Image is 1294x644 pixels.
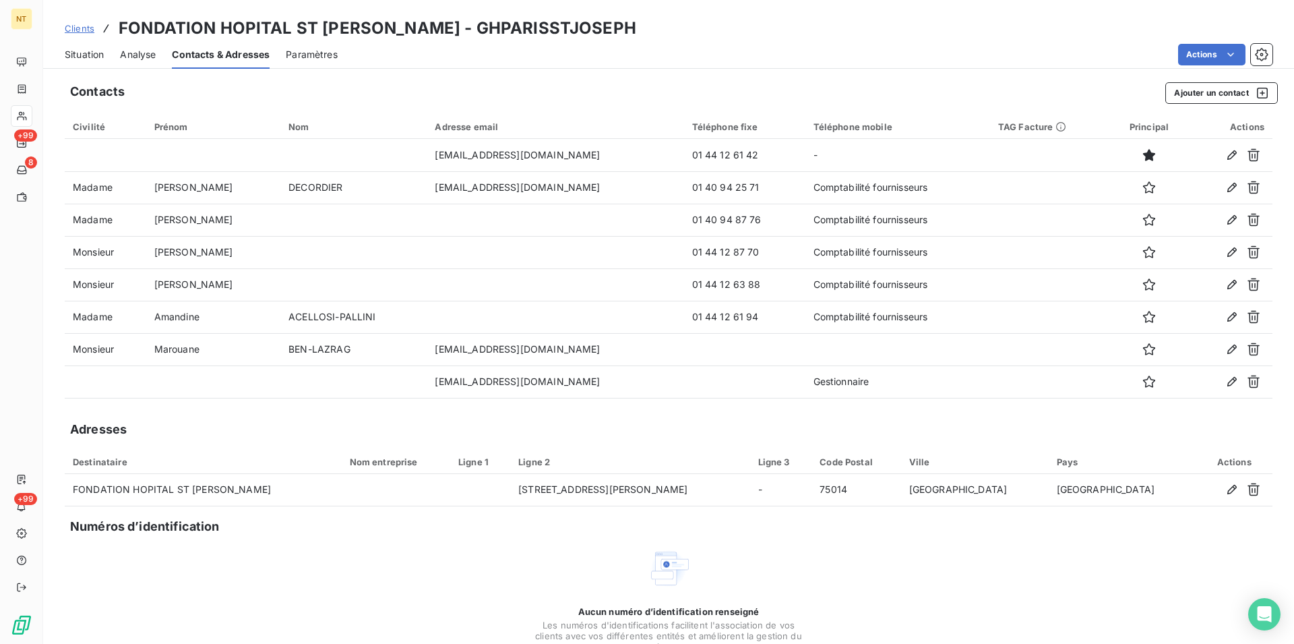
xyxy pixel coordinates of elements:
td: 01 44 12 63 88 [684,268,805,301]
td: Madame [65,171,146,204]
td: FONDATION HOPITAL ST [PERSON_NAME] [65,474,342,506]
td: [EMAIL_ADDRESS][DOMAIN_NAME] [427,333,683,365]
div: Ligne 3 [758,457,804,467]
div: Téléphone fixe [692,121,797,132]
div: Open Intercom Messenger [1248,598,1281,631]
td: [PERSON_NAME] [146,171,281,204]
button: Actions [1178,44,1245,65]
div: Civilité [73,121,138,132]
td: Comptabilité fournisseurs [805,236,990,268]
span: Paramètres [286,48,338,61]
span: Clients [65,23,94,34]
div: Destinataire [73,457,334,467]
span: +99 [14,129,37,142]
td: 01 40 94 25 71 [684,171,805,204]
td: Comptabilité fournisseurs [805,171,990,204]
td: [GEOGRAPHIC_DATA] [1049,474,1196,506]
td: 01 44 12 61 94 [684,301,805,333]
h5: Numéros d’identification [70,517,220,536]
img: Logo LeanPay [11,614,32,636]
td: DECORDIER [280,171,427,204]
td: Marouane [146,333,281,365]
button: Ajouter un contact [1165,82,1278,104]
td: Monsieur [65,333,146,365]
div: Actions [1196,121,1264,132]
div: TAG Facture [998,121,1102,132]
td: Monsieur [65,268,146,301]
h3: FONDATION HOPITAL ST [PERSON_NAME] - GHPARISSTJOSEPH [119,16,636,40]
td: 01 40 94 87 76 [684,204,805,236]
td: [EMAIL_ADDRESS][DOMAIN_NAME] [427,171,683,204]
h5: Contacts [70,82,125,101]
td: Comptabilité fournisseurs [805,204,990,236]
img: Empty state [647,547,690,590]
td: Comptabilité fournisseurs [805,268,990,301]
td: Madame [65,204,146,236]
div: Prénom [154,121,273,132]
span: 8 [25,156,37,169]
td: ACELLOSI-PALLINI [280,301,427,333]
div: Ville [909,457,1041,467]
div: Pays [1057,457,1188,467]
span: Aucun numéro d’identification renseigné [578,606,760,617]
td: [STREET_ADDRESS][PERSON_NAME] [510,474,749,506]
td: 01 44 12 61 42 [684,139,805,171]
div: Nom entreprise [350,457,442,467]
td: - [750,474,812,506]
div: Actions [1204,457,1264,467]
td: Monsieur [65,236,146,268]
td: - [805,139,990,171]
div: Adresse email [435,121,675,132]
a: Clients [65,22,94,35]
td: Gestionnaire [805,365,990,398]
div: Nom [288,121,419,132]
td: [EMAIL_ADDRESS][DOMAIN_NAME] [427,139,683,171]
div: Téléphone mobile [813,121,982,132]
td: [PERSON_NAME] [146,268,281,301]
td: Comptabilité fournisseurs [805,301,990,333]
td: 01 44 12 87 70 [684,236,805,268]
td: [PERSON_NAME] [146,204,281,236]
h5: Adresses [70,420,127,439]
td: 75014 [811,474,900,506]
span: +99 [14,493,37,505]
span: Situation [65,48,104,61]
td: [PERSON_NAME] [146,236,281,268]
td: Amandine [146,301,281,333]
div: NT [11,8,32,30]
td: Madame [65,301,146,333]
td: [GEOGRAPHIC_DATA] [901,474,1049,506]
td: BEN-LAZRAG [280,333,427,365]
span: Contacts & Adresses [172,48,270,61]
td: [EMAIL_ADDRESS][DOMAIN_NAME] [427,365,683,398]
div: Ligne 1 [458,457,502,467]
div: Ligne 2 [518,457,741,467]
span: Analyse [120,48,156,61]
div: Code Postal [820,457,892,467]
div: Principal [1118,121,1181,132]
